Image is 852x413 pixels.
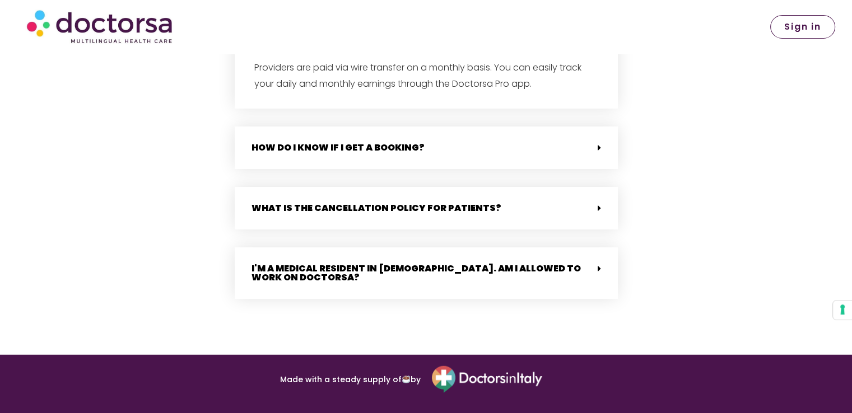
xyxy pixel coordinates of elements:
div: How do I get paid? [235,51,618,109]
span: Sign in [784,22,821,31]
a: What is the cancellation policy for patients? [252,201,501,214]
p: Made with a steady supply of by [125,376,421,384]
a: Sign in [770,15,835,39]
div: How do I know if I get a booking? [235,126,618,169]
img: ☕ [402,376,410,383]
button: Your consent preferences for tracking technologies [833,301,852,320]
div: I'm a medical resident in [DEMOGRAPHIC_DATA]. Am I allowed to work on Doctorsa? [235,247,618,299]
div: What is the cancellation policy for patients? [235,187,618,229]
a: I'm a medical resident in [DEMOGRAPHIC_DATA]. Am I allowed to work on Doctorsa? [252,262,581,284]
p: Providers are paid via wire transfer on a monthly basis. You can easily track your daily and mont... [254,60,598,92]
a: How do I know if I get a booking? [252,141,425,154]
